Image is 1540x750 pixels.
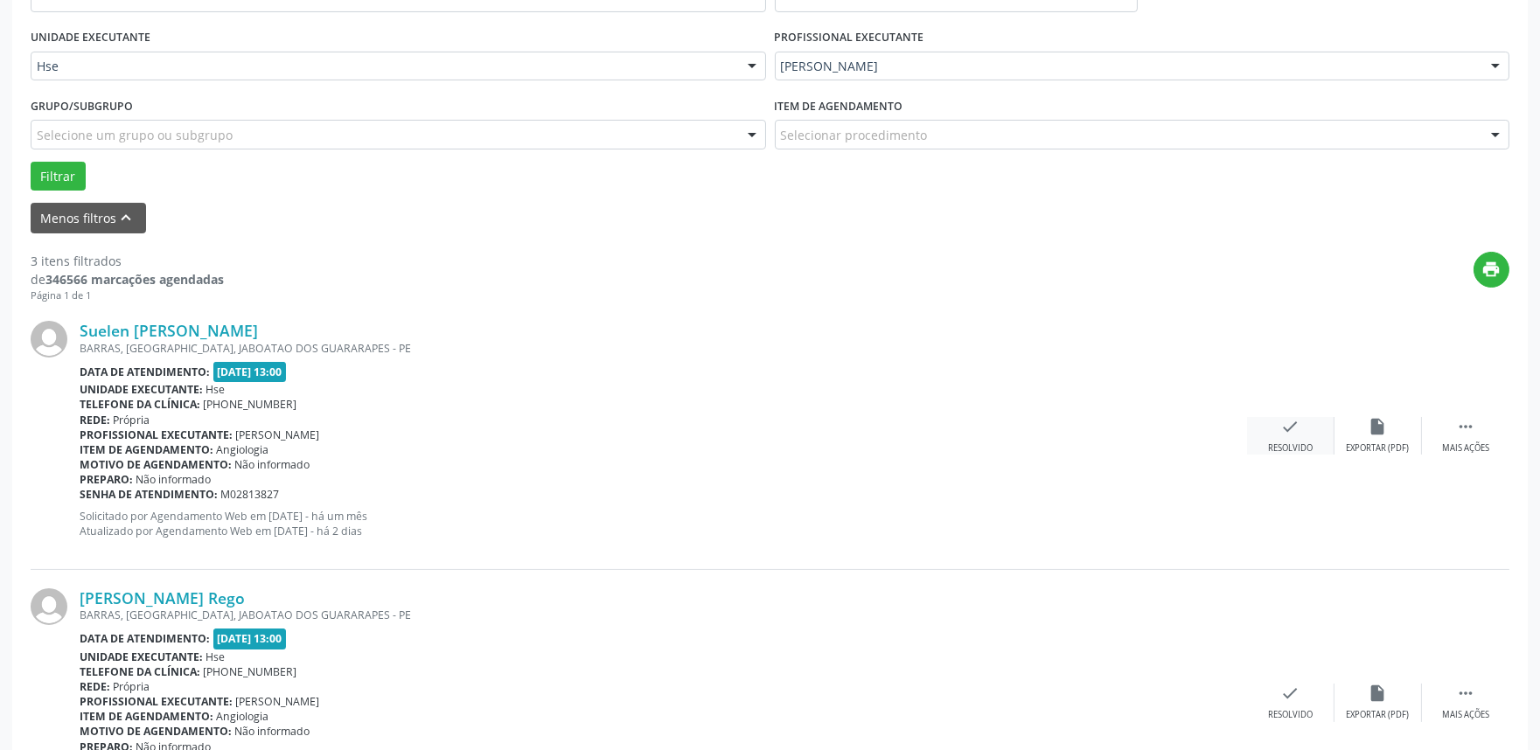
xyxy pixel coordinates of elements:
[136,472,212,487] span: Não informado
[236,694,320,709] span: [PERSON_NAME]
[31,24,150,52] label: UNIDADE EXECUTANTE
[80,608,1247,622] div: BARRAS, [GEOGRAPHIC_DATA], JABOATAO DOS GUARARAPES - PE
[1268,442,1313,455] div: Resolvido
[235,457,310,472] span: Não informado
[775,24,924,52] label: PROFISSIONAL EXECUTANTE
[80,472,133,487] b: Preparo:
[206,382,226,397] span: Hse
[80,694,233,709] b: Profissional executante:
[775,93,903,120] label: Item de agendamento
[31,252,224,270] div: 3 itens filtrados
[117,208,136,227] i: keyboard_arrow_up
[206,649,226,664] span: Hse
[80,509,1247,538] p: Solicitado por Agendamento Web em [DATE] - há um mês Atualizado por Agendamento Web em [DATE] - h...
[204,397,297,412] span: [PHONE_NUMBER]
[80,664,200,679] b: Telefone da clínica:
[80,588,245,608] a: [PERSON_NAME] Rego
[1268,709,1313,721] div: Resolvido
[213,362,287,382] span: [DATE] 13:00
[31,288,224,303] div: Página 1 de 1
[1347,709,1410,721] div: Exportar (PDF)
[80,382,203,397] b: Unidade executante:
[80,397,200,412] b: Telefone da clínica:
[781,58,1474,75] span: [PERSON_NAME]
[217,709,269,724] span: Angiologia
[31,588,67,625] img: img
[1369,684,1388,703] i: insert_drive_file
[114,413,150,427] span: Própria
[1456,417,1475,436] i: 
[80,487,218,502] b: Senha de atendimento:
[781,126,928,144] span: Selecionar procedimento
[37,126,233,144] span: Selecione um grupo ou subgrupo
[31,203,146,233] button: Menos filtroskeyboard_arrow_up
[80,442,213,457] b: Item de agendamento:
[80,724,232,739] b: Motivo de agendamento:
[114,679,150,694] span: Própria
[80,679,110,694] b: Rede:
[1281,417,1300,436] i: check
[1474,252,1509,288] button: print
[1281,684,1300,703] i: check
[31,162,86,191] button: Filtrar
[31,321,67,358] img: img
[37,58,730,75] span: Hse
[1482,260,1502,279] i: print
[204,664,297,679] span: [PHONE_NUMBER]
[221,487,280,502] span: M02813827
[1347,442,1410,455] div: Exportar (PDF)
[45,271,224,288] strong: 346566 marcações agendadas
[80,709,213,724] b: Item de agendamento:
[80,321,258,340] a: Suelen [PERSON_NAME]
[80,649,203,664] b: Unidade executante:
[1456,684,1475,703] i: 
[31,270,224,288] div: de
[1442,442,1489,455] div: Mais ações
[235,724,310,739] span: Não informado
[80,413,110,427] b: Rede:
[80,427,233,442] b: Profissional executante:
[1442,709,1489,721] div: Mais ações
[1369,417,1388,436] i: insert_drive_file
[31,93,133,120] label: Grupo/Subgrupo
[213,628,287,649] span: [DATE] 13:00
[236,427,320,442] span: [PERSON_NAME]
[80,631,210,646] b: Data de atendimento:
[217,442,269,457] span: Angiologia
[80,457,232,472] b: Motivo de agendamento:
[80,341,1247,356] div: BARRAS, [GEOGRAPHIC_DATA], JABOATAO DOS GUARARAPES - PE
[80,365,210,379] b: Data de atendimento:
